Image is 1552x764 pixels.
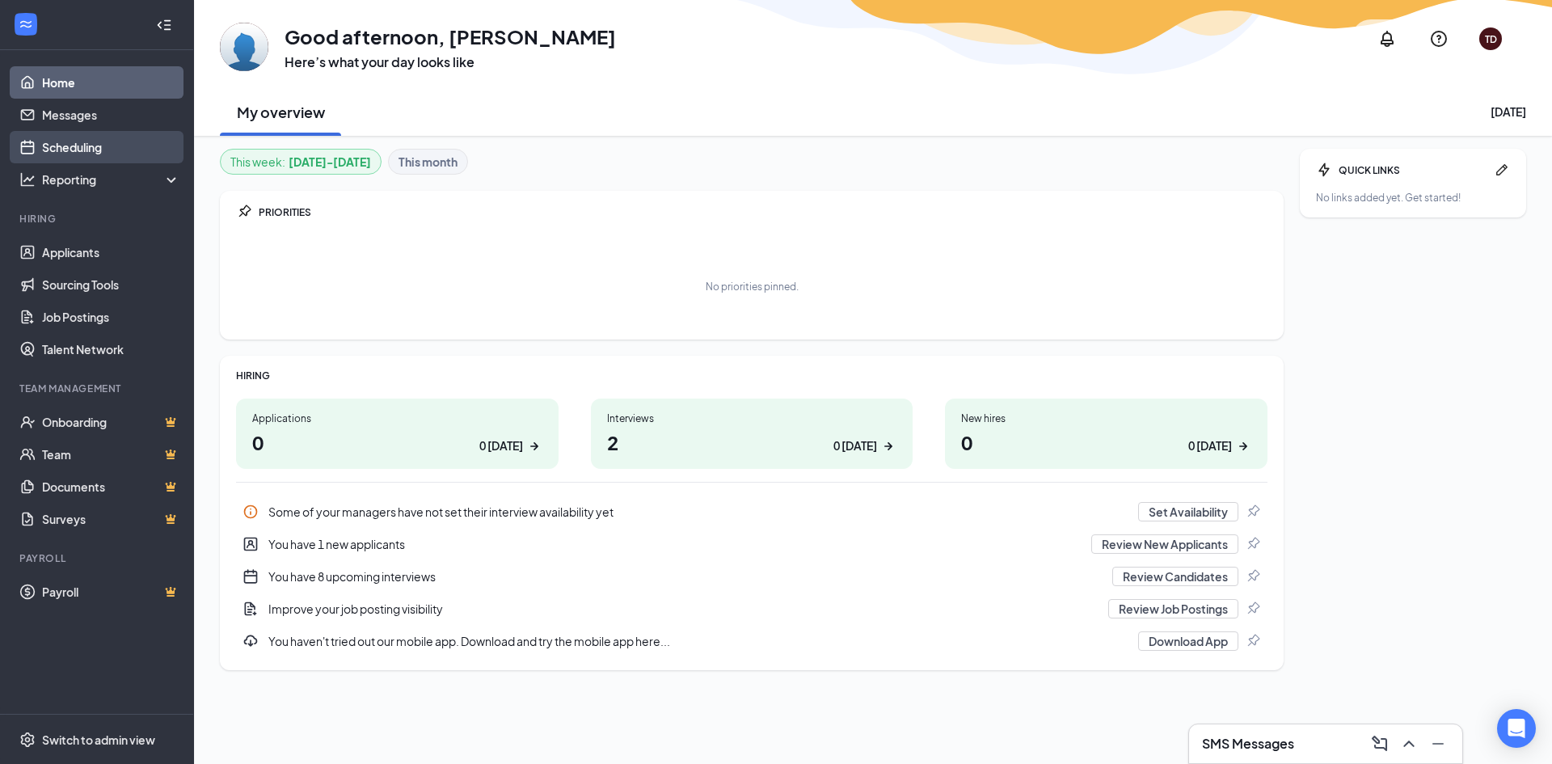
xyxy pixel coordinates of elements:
[252,428,542,456] h1: 0
[1245,536,1261,552] svg: Pin
[1235,438,1251,454] svg: ArrowRight
[289,153,371,171] b: [DATE] - [DATE]
[268,633,1128,649] div: You haven't tried out our mobile app. Download and try the mobile app here...
[399,153,458,171] b: This month
[42,268,180,301] a: Sourcing Tools
[1245,633,1261,649] svg: Pin
[42,66,180,99] a: Home
[42,236,180,268] a: Applicants
[285,23,616,50] h1: Good afternoon, [PERSON_NAME]
[1138,631,1238,651] button: Download App
[42,406,180,438] a: OnboardingCrown
[591,399,913,469] a: Interviews20 [DATE]ArrowRight
[268,601,1099,617] div: Improve your job posting visibility
[236,593,1267,625] a: DocumentAddImprove your job posting visibilityReview Job PostingsPin
[19,212,177,226] div: Hiring
[706,280,799,293] div: No priorities pinned.
[220,23,268,71] img: Thomas Dupuy
[156,17,172,33] svg: Collapse
[19,732,36,748] svg: Settings
[19,171,36,188] svg: Analysis
[1377,29,1397,49] svg: Notifications
[1188,437,1232,454] div: 0 [DATE]
[833,437,877,454] div: 0 [DATE]
[242,568,259,585] svg: CalendarNew
[230,153,371,171] div: This week :
[259,205,1267,219] div: PRIORITIES
[1339,163,1487,177] div: QUICK LINKS
[1428,734,1448,753] svg: Minimize
[1429,29,1449,49] svg: QuestionInfo
[1316,162,1332,178] svg: Bolt
[1245,504,1261,520] svg: Pin
[1091,534,1238,554] button: Review New Applicants
[1494,162,1510,178] svg: Pen
[1423,731,1449,757] button: Minimize
[285,53,616,71] h3: Here’s what your day looks like
[945,399,1267,469] a: New hires00 [DATE]ArrowRight
[1399,734,1419,753] svg: ChevronUp
[236,625,1267,657] div: You haven't tried out our mobile app. Download and try the mobile app here...
[236,560,1267,593] a: CalendarNewYou have 8 upcoming interviewsReview CandidatesPin
[236,528,1267,560] a: UserEntityYou have 1 new applicantsReview New ApplicantsPin
[1245,601,1261,617] svg: Pin
[880,438,896,454] svg: ArrowRight
[236,496,1267,528] a: InfoSome of your managers have not set their interview availability yetSet AvailabilityPin
[42,333,180,365] a: Talent Network
[1497,709,1536,748] div: Open Intercom Messenger
[42,131,180,163] a: Scheduling
[268,504,1128,520] div: Some of your managers have not set their interview availability yet
[1202,735,1294,753] h3: SMS Messages
[961,412,1251,425] div: New hires
[242,536,259,552] svg: UserEntity
[479,437,523,454] div: 0 [DATE]
[236,625,1267,657] a: DownloadYou haven't tried out our mobile app. Download and try the mobile app here...Download AppPin
[236,204,252,220] svg: Pin
[236,560,1267,593] div: You have 8 upcoming interviews
[1485,32,1497,46] div: TD
[1491,103,1526,120] div: [DATE]
[236,369,1267,382] div: HIRING
[19,382,177,395] div: Team Management
[242,633,259,649] svg: Download
[236,496,1267,528] div: Some of your managers have not set their interview availability yet
[42,503,180,535] a: SurveysCrown
[1394,731,1420,757] button: ChevronUp
[236,593,1267,625] div: Improve your job posting visibility
[237,102,325,122] h2: My overview
[252,412,542,425] div: Applications
[242,504,259,520] svg: Info
[607,428,897,456] h1: 2
[268,568,1103,585] div: You have 8 upcoming interviews
[1112,567,1238,586] button: Review Candidates
[42,171,181,188] div: Reporting
[42,471,180,503] a: DocumentsCrown
[1108,599,1238,618] button: Review Job Postings
[1245,568,1261,585] svg: Pin
[607,412,897,425] div: Interviews
[1316,191,1510,205] div: No links added yet. Get started!
[1370,734,1390,753] svg: ComposeMessage
[42,301,180,333] a: Job Postings
[961,428,1251,456] h1: 0
[19,551,177,565] div: Payroll
[236,528,1267,560] div: You have 1 new applicants
[42,438,180,471] a: TeamCrown
[268,536,1082,552] div: You have 1 new applicants
[242,601,259,617] svg: DocumentAdd
[42,99,180,131] a: Messages
[18,16,34,32] svg: WorkstreamLogo
[1138,502,1238,521] button: Set Availability
[42,732,155,748] div: Switch to admin view
[1365,731,1391,757] button: ComposeMessage
[42,576,180,608] a: PayrollCrown
[526,438,542,454] svg: ArrowRight
[236,399,559,469] a: Applications00 [DATE]ArrowRight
